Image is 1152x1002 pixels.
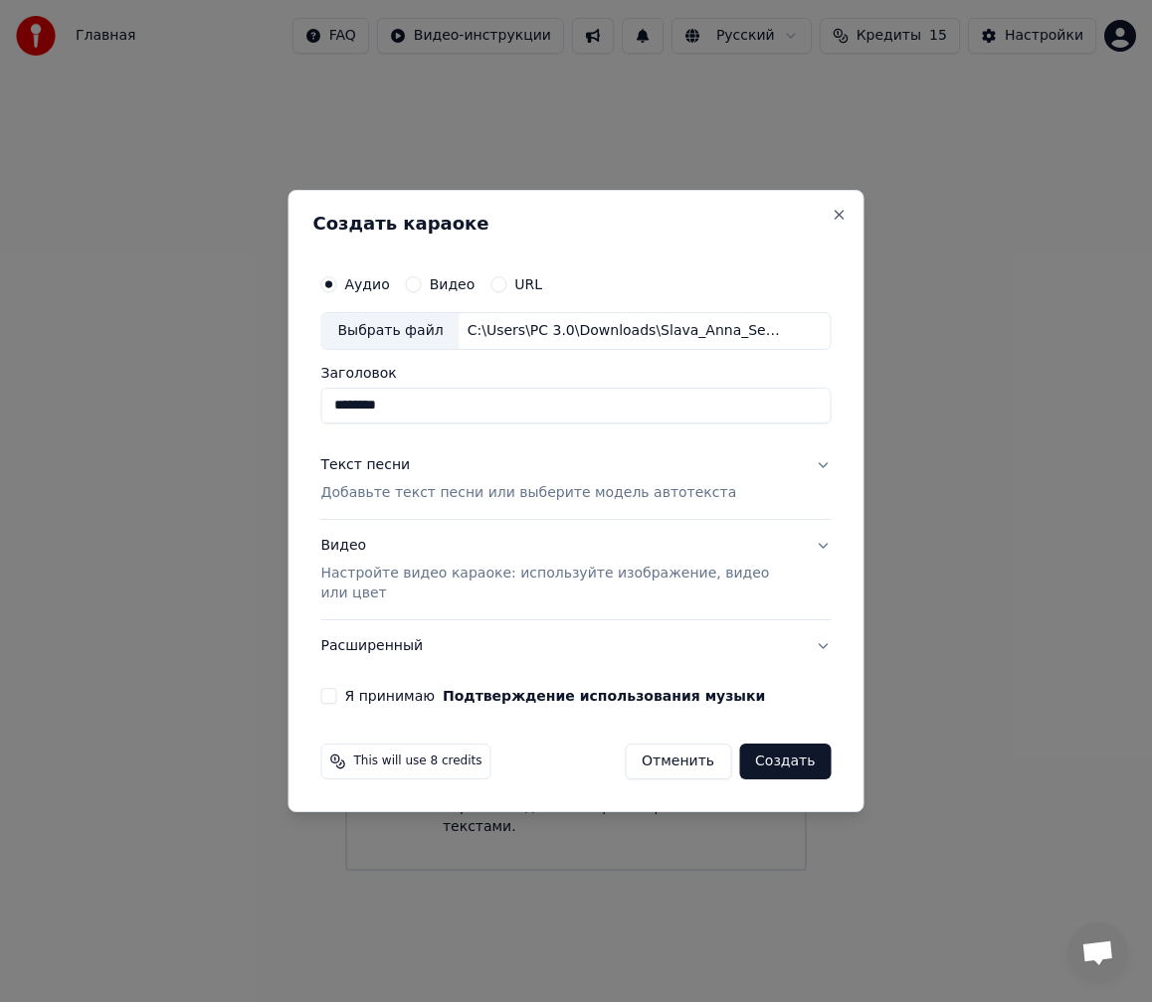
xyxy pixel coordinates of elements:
h2: Создать караоке [313,215,840,233]
span: This will use 8 credits [354,753,482,769]
div: C:\Users\PC 3.0\Downloads\Slava_Anna_Semenovich_-_Devushki_ne_zagranichnye_79468619.mp3 [460,321,798,341]
button: Отменить [625,744,731,779]
button: Текст песниДобавьте текст песни или выберите модель автотекста [321,439,832,519]
label: Заголовок [321,366,832,380]
div: Видео [321,536,800,603]
button: Создать [739,744,831,779]
label: Я принимаю [345,689,766,703]
p: Настройте видео караоке: используйте изображение, видео или цвет [321,564,800,603]
p: Добавьте текст песни или выберите модель автотекста [321,483,737,503]
div: Текст песни [321,455,411,475]
button: ВидеоНастройте видео караоке: используйте изображение, видео или цвет [321,520,832,619]
label: URL [514,277,542,291]
button: Расширенный [321,620,832,672]
button: Я принимаю [443,689,765,703]
label: Аудио [345,277,390,291]
div: Выбрать файл [322,313,460,349]
label: Видео [430,277,476,291]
